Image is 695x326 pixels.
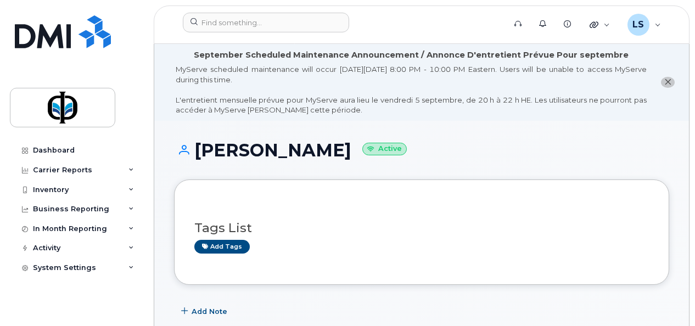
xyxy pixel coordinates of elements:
span: Add Note [192,306,227,317]
div: September Scheduled Maintenance Announcement / Annonce D'entretient Prévue Pour septembre [194,49,629,61]
button: Add Note [174,301,237,321]
small: Active [362,143,407,155]
h3: Tags List [194,221,649,235]
button: close notification [661,77,675,88]
h1: [PERSON_NAME] [174,140,669,160]
a: Add tags [194,240,250,254]
div: MyServe scheduled maintenance will occur [DATE][DATE] 8:00 PM - 10:00 PM Eastern. Users will be u... [176,64,647,115]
